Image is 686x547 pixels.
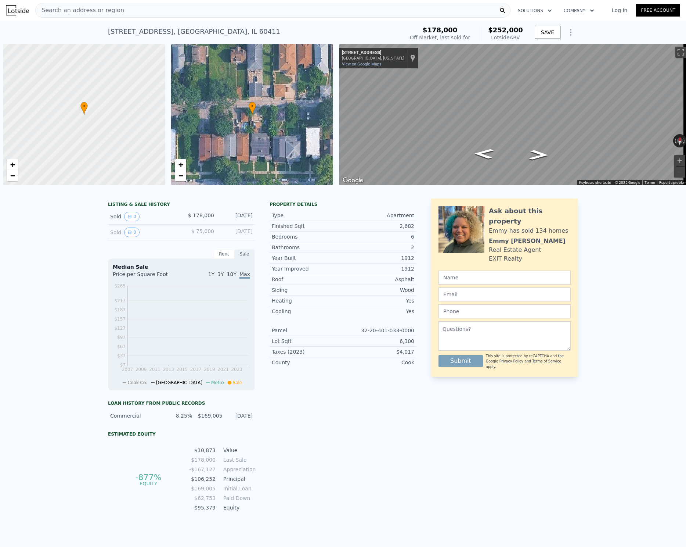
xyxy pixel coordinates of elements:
div: Heating [272,297,343,304]
div: 2,682 [343,222,414,230]
tspan: $157 [114,317,126,322]
span: [GEOGRAPHIC_DATA] [156,380,202,385]
div: Estimated Equity [108,431,255,437]
div: Cook [343,359,414,366]
div: $4,017 [343,348,414,355]
tspan: $187 [114,307,126,312]
tspan: 2011 [149,367,160,372]
div: • [249,102,256,115]
div: [DATE] [227,412,253,419]
div: Sale [234,249,255,259]
a: Zoom in [7,159,18,170]
div: Sold [110,228,176,237]
div: County [272,359,343,366]
div: [DATE] [220,228,253,237]
td: Last Sale [222,456,255,464]
path: Go West, W 15th St [466,146,502,161]
a: Zoom out [175,170,186,181]
span: $178,000 [423,26,458,34]
tspan: 2023 [231,367,242,372]
span: © 2025 Google [615,180,640,185]
button: View historical data [124,212,140,221]
div: 8.25% [166,412,192,419]
td: $169,005 [189,485,216,493]
div: Year Built [272,254,343,262]
input: Name [438,271,571,285]
div: Apartment [343,212,414,219]
td: $10,873 [189,446,216,454]
div: Median Sale [113,263,250,271]
td: Equity [222,504,255,512]
div: Real Estate Agent [489,246,541,254]
button: Reset the view [676,134,683,147]
button: Show Options [563,25,578,40]
div: Yes [343,297,414,304]
span: + [10,160,15,169]
a: Zoom in [175,159,186,170]
div: Asphalt [343,276,414,283]
img: Google [341,176,365,185]
input: Email [438,287,571,301]
tspan: 2007 [122,367,133,372]
span: − [10,171,15,180]
a: Show location on map [410,54,415,62]
div: Year Improved [272,265,343,272]
div: Parcel [272,327,343,334]
div: Bathrooms [272,244,343,251]
tspan: 2009 [136,367,147,372]
button: Submit [438,355,483,367]
td: $106,252 [189,475,216,483]
tspan: 2015 [177,367,188,372]
div: EXIT Realty [489,254,522,263]
div: 6 [343,233,414,240]
div: Emmy [PERSON_NAME] [489,237,566,246]
tspan: 2013 [163,367,174,372]
button: Solutions [512,4,558,17]
div: [GEOGRAPHIC_DATA], [US_STATE] [342,56,404,61]
span: Metro [211,380,224,385]
div: Ask about this property [489,206,571,226]
div: $169,005 [196,412,222,419]
div: Yes [343,308,414,315]
button: Keyboard shortcuts [579,180,611,185]
div: Taxes (2023) [272,348,343,355]
tspan: 2019 [204,367,215,372]
span: 10Y [227,271,237,277]
span: + [178,160,183,169]
a: Free Account [636,4,680,17]
tspan: $37 [117,353,126,358]
div: Off Market, last sold for [410,34,470,41]
button: SAVE [535,26,560,39]
div: Sold [110,212,176,221]
div: Cooling [272,308,343,315]
a: Terms [645,180,655,185]
div: 1912 [343,254,414,262]
a: Terms of Service [532,359,561,363]
a: Zoom out [7,170,18,181]
div: Commercial [110,412,162,419]
td: Value [222,446,255,454]
span: 3Y [217,271,224,277]
span: $ 75,000 [191,228,214,234]
div: Price per Square Foot [113,271,181,282]
div: Emmy has sold 134 homes [489,226,568,235]
div: Loan history from public records [108,400,255,406]
span: − [178,171,183,180]
a: Privacy Policy [499,359,523,363]
span: $ 178,000 [188,212,214,218]
button: Rotate counterclockwise [673,134,677,147]
a: Log In [603,7,636,14]
div: [STREET_ADDRESS] , [GEOGRAPHIC_DATA] , IL 60411 [108,26,280,37]
tspan: 2021 [217,367,229,372]
span: 1Y [208,271,214,277]
div: Siding [272,286,343,294]
td: Appreciation [222,465,255,473]
button: View historical data [124,228,140,237]
tspan: $7 [120,362,126,368]
div: • [80,102,88,115]
img: Lotside [6,5,29,15]
td: -$167,127 [189,465,216,473]
input: Phone [438,304,571,318]
td: $178,000 [189,456,216,464]
div: 6,300 [343,337,414,345]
